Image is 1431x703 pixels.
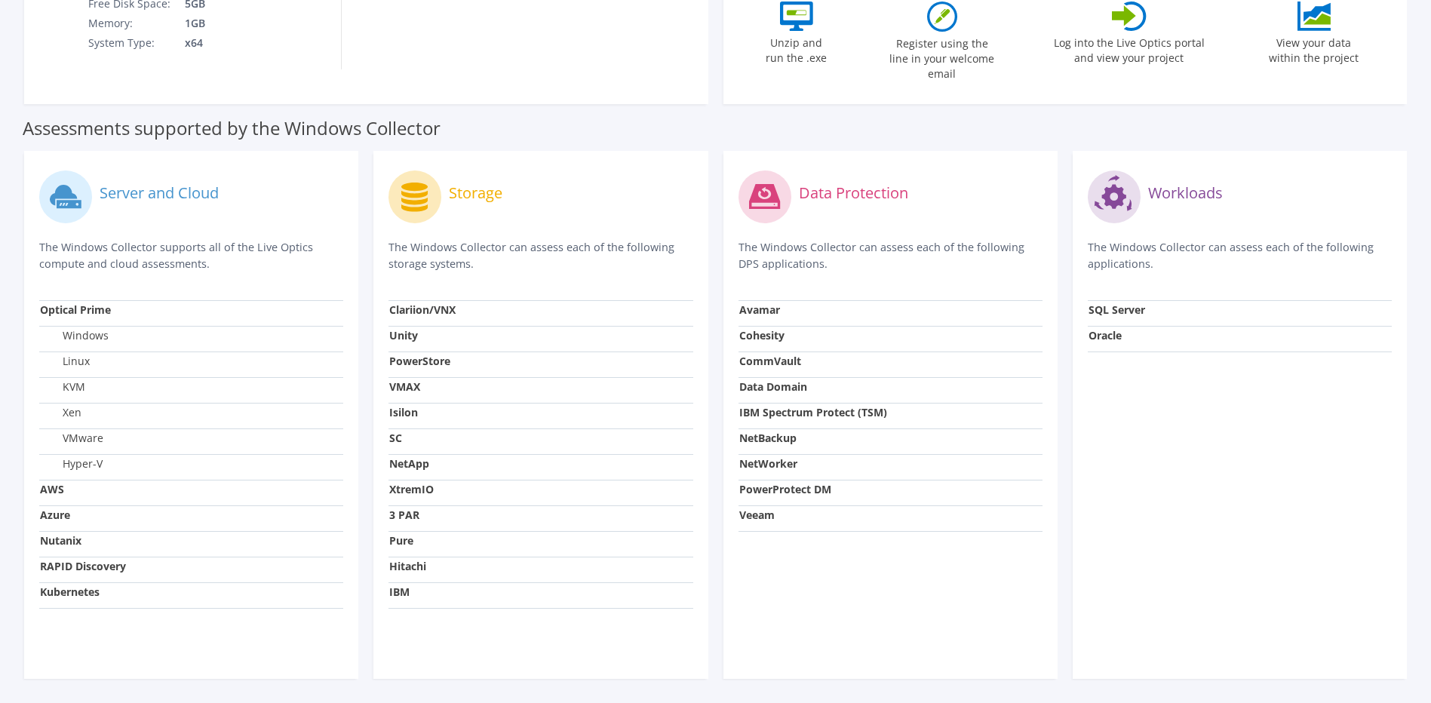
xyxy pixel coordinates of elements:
[739,328,785,342] strong: Cohesity
[762,31,831,66] label: Unzip and run the .exe
[40,302,111,317] strong: Optical Prime
[174,33,281,53] td: x64
[739,508,775,522] strong: Veeam
[739,456,797,471] strong: NetWorker
[1089,328,1122,342] strong: Oracle
[1089,302,1145,317] strong: SQL Server
[739,379,807,394] strong: Data Domain
[39,239,343,272] p: The Windows Collector supports all of the Live Optics compute and cloud assessments.
[739,431,797,445] strong: NetBackup
[389,585,410,599] strong: IBM
[739,354,801,368] strong: CommVault
[40,508,70,522] strong: Azure
[739,302,780,317] strong: Avamar
[1088,239,1392,272] p: The Windows Collector can assess each of the following applications.
[739,405,887,419] strong: IBM Spectrum Protect (TSM)
[389,508,419,522] strong: 3 PAR
[40,405,81,420] label: Xen
[739,482,831,496] strong: PowerProtect DM
[389,405,418,419] strong: Isilon
[389,456,429,471] strong: NetApp
[88,14,174,33] td: Memory:
[389,533,413,548] strong: Pure
[40,482,64,496] strong: AWS
[799,186,908,201] label: Data Protection
[389,559,426,573] strong: Hitachi
[1260,31,1368,66] label: View your data within the project
[40,456,103,471] label: Hyper-V
[88,33,174,53] td: System Type:
[449,186,502,201] label: Storage
[389,302,456,317] strong: Clariion/VNX
[389,354,450,368] strong: PowerStore
[739,239,1043,272] p: The Windows Collector can assess each of the following DPS applications.
[389,379,420,394] strong: VMAX
[1053,31,1205,66] label: Log into the Live Optics portal and view your project
[40,328,109,343] label: Windows
[23,121,441,136] label: Assessments supported by the Windows Collector
[40,585,100,599] strong: Kubernetes
[389,431,402,445] strong: SC
[389,482,434,496] strong: XtremIO
[1148,186,1223,201] label: Workloads
[40,559,126,573] strong: RAPID Discovery
[886,32,999,81] label: Register using the line in your welcome email
[388,239,692,272] p: The Windows Collector can assess each of the following storage systems.
[40,533,81,548] strong: Nutanix
[40,379,85,394] label: KVM
[40,431,103,446] label: VMware
[174,14,281,33] td: 1GB
[40,354,90,369] label: Linux
[100,186,219,201] label: Server and Cloud
[389,328,418,342] strong: Unity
